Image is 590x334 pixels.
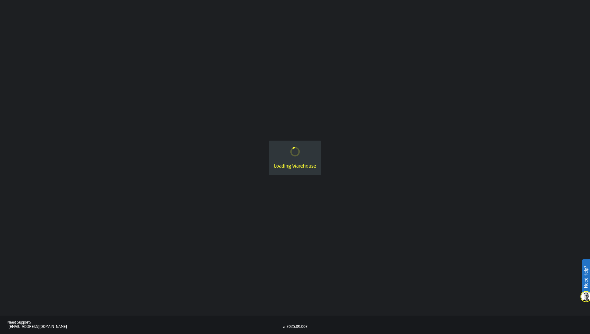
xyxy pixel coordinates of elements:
[9,325,283,329] div: [EMAIL_ADDRESS][DOMAIN_NAME]
[7,320,283,329] a: Need Support?[EMAIL_ADDRESS][DOMAIN_NAME]
[583,260,589,294] label: Need Help?
[283,325,285,329] div: v.
[7,320,283,325] div: Need Support?
[274,163,316,170] div: Loading Warehouse
[286,325,308,329] div: 2025.09.003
